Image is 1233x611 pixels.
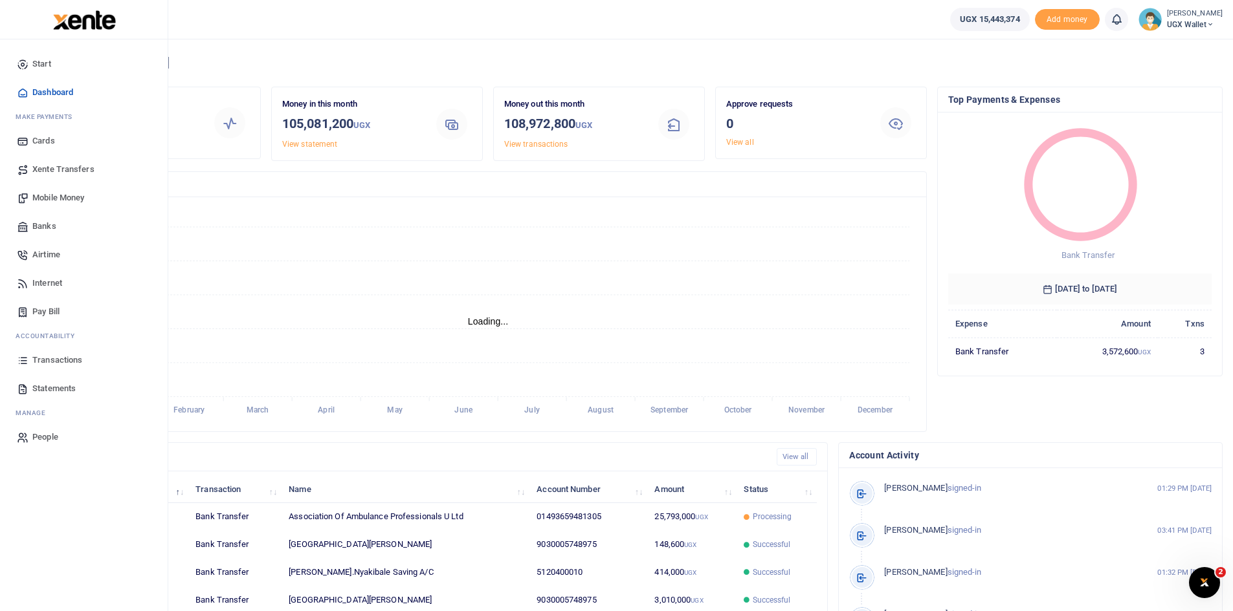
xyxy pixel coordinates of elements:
a: Cards [10,127,157,155]
li: Wallet ballance [945,8,1034,31]
a: Statements [10,374,157,403]
span: countability [25,331,74,341]
td: 3 [1158,338,1212,365]
a: Pay Bill [10,297,157,326]
td: 3,572,600 [1057,338,1158,365]
th: Txns [1158,310,1212,338]
a: Mobile Money [10,184,157,212]
td: 414,000 [647,559,737,586]
a: Xente Transfers [10,155,157,184]
td: Bank Transfer [188,559,282,586]
th: Transaction: activate to sort column ascending [188,475,282,503]
td: Bank Transfer [948,338,1057,365]
th: Amount: activate to sort column ascending [647,475,737,503]
tspan: February [173,406,205,415]
iframe: Intercom live chat [1189,567,1220,598]
th: Name: activate to sort column ascending [282,475,529,503]
tspan: September [650,406,689,415]
tspan: August [588,406,614,415]
span: Processing [753,511,792,522]
span: [PERSON_NAME] [884,525,947,535]
tspan: May [387,406,402,415]
span: Bank Transfer [1061,250,1115,260]
td: Bank Transfer [188,503,282,531]
small: UGX [684,569,696,576]
small: 01:29 PM [DATE] [1157,483,1212,494]
tspan: April [318,406,334,415]
a: Transactions [10,346,157,374]
p: signed-in [884,566,1129,579]
span: Pay Bill [32,305,60,318]
span: Mobile Money [32,191,84,204]
li: M [10,403,157,423]
h4: Hello [PERSON_NAME] [49,56,1223,70]
a: UGX 15,443,374 [950,8,1029,31]
small: UGX [353,120,370,130]
a: View all [777,448,817,466]
small: 03:41 PM [DATE] [1157,525,1212,536]
text: Loading... [468,316,509,327]
span: Banks [32,220,56,233]
a: Add money [1035,14,1100,23]
span: anage [22,408,46,418]
h3: 108,972,800 [504,114,644,135]
small: UGX [575,120,592,130]
span: UGX Wallet [1167,19,1223,30]
span: ake Payments [22,112,72,122]
p: Money out this month [504,98,644,111]
a: Start [10,50,157,78]
a: Airtime [10,241,157,269]
a: logo-small logo-large logo-large [52,14,116,24]
th: Status: activate to sort column ascending [737,475,817,503]
small: [PERSON_NAME] [1167,8,1223,19]
td: Bank Transfer [188,531,282,559]
p: Approve requests [726,98,866,111]
th: Amount [1057,310,1158,338]
a: View all [726,138,754,147]
small: 01:32 PM [DATE] [1157,567,1212,578]
td: [PERSON_NAME].Nyakibale Saving A/C [282,559,529,586]
a: Banks [10,212,157,241]
span: Statements [32,382,76,395]
img: logo-large [53,10,116,30]
span: People [32,431,58,444]
p: Money in this month [282,98,422,111]
h3: 105,081,200 [282,114,422,135]
a: View statement [282,140,337,149]
a: People [10,423,157,451]
span: UGX 15,443,374 [960,13,1019,26]
small: UGX [684,541,696,548]
td: 9030005748975 [529,531,647,559]
h4: Recent Transactions [60,450,766,464]
li: Ac [10,326,157,346]
h3: 0 [726,114,866,133]
span: Successful [753,566,791,578]
td: 01493659481305 [529,503,647,531]
span: Cards [32,134,55,147]
li: Toup your wallet [1035,9,1100,30]
img: profile-user [1139,8,1162,31]
span: Successful [753,594,791,606]
th: Expense [948,310,1057,338]
span: Xente Transfers [32,163,94,176]
td: Association Of Ambulance Professionals U Ltd [282,503,529,531]
span: Transactions [32,354,82,367]
span: Add money [1035,9,1100,30]
p: signed-in [884,524,1129,537]
tspan: July [524,406,539,415]
span: Airtime [32,248,60,261]
a: Internet [10,269,157,297]
td: [GEOGRAPHIC_DATA][PERSON_NAME] [282,531,529,559]
tspan: March [247,406,269,415]
span: Successful [753,539,791,550]
span: Internet [32,277,62,290]
small: UGX [695,513,707,520]
span: Dashboard [32,86,73,99]
h6: [DATE] to [DATE] [948,273,1212,305]
tspan: June [454,406,472,415]
h4: Account Activity [849,448,1212,462]
span: [PERSON_NAME] [884,567,947,577]
small: UGX [1138,348,1150,356]
p: signed-in [884,482,1129,495]
tspan: October [724,406,753,415]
